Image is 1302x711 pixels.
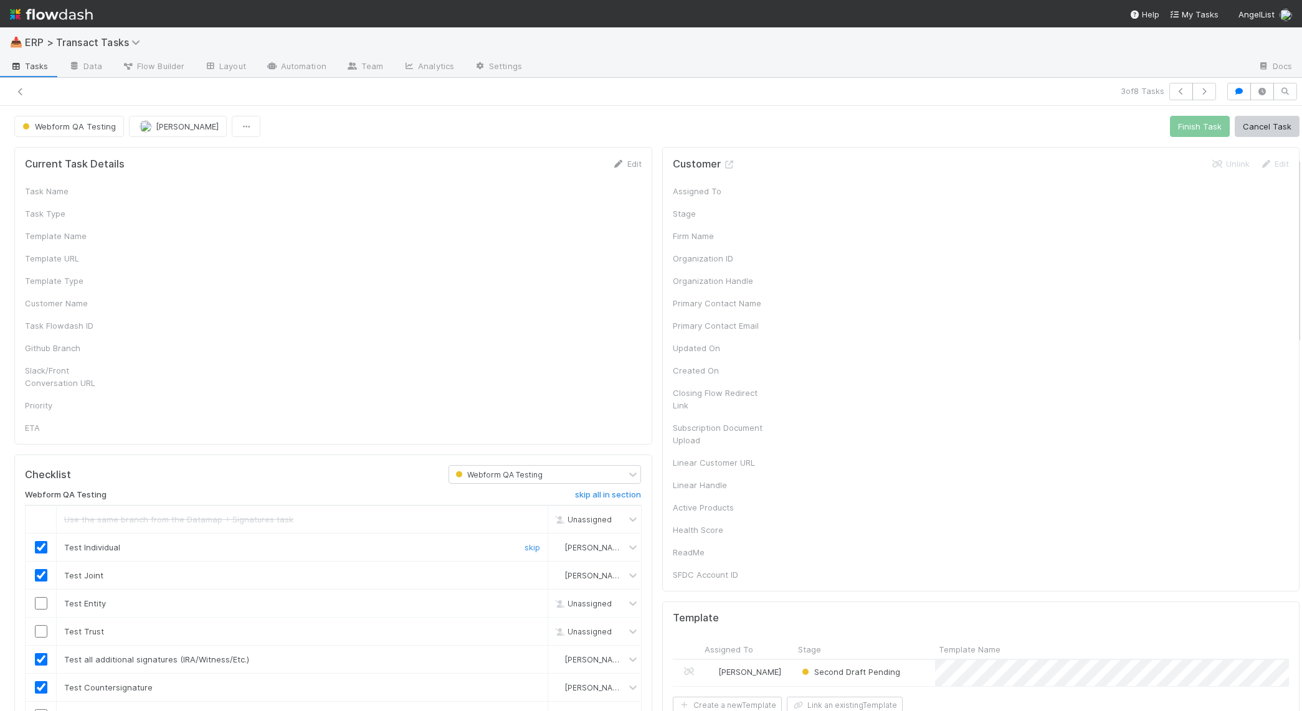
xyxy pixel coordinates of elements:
[256,57,336,77] a: Automation
[25,207,118,220] div: Task Type
[673,252,766,265] div: Organization ID
[799,667,900,677] span: Second Draft Pending
[1129,8,1159,21] div: Help
[140,120,152,133] img: avatar_11833ecc-818b-4748-aee0-9d6cf8466369.png
[464,57,532,77] a: Settings
[25,297,118,309] div: Customer Name
[129,116,227,137] button: [PERSON_NAME]
[1211,159,1250,169] a: Unlink
[1260,159,1289,169] a: Edit
[706,667,716,677] img: avatar_ec9c1780-91d7-48bb-898e-5f40cebd5ff8.png
[64,598,106,608] span: Test Entity
[1169,9,1219,19] span: My Tasks
[673,387,766,412] div: Closing Flow Redirect Link
[553,542,563,552] img: avatar_11833ecc-818b-4748-aee0-9d6cf8466369.png
[112,57,194,77] a: Flow Builder
[575,490,641,505] a: skip all in section
[25,319,118,332] div: Task Flowdash ID
[706,666,781,678] div: [PERSON_NAME]
[673,568,766,581] div: SFDC Account ID
[1280,9,1292,21] img: avatar_ec9c1780-91d7-48bb-898e-5f40cebd5ff8.png
[25,230,118,242] div: Template Name
[673,230,766,242] div: Firm Name
[673,456,766,469] div: Linear Customer URL
[10,60,49,72] span: Tasks
[673,421,766,446] div: Subscription Document Upload
[453,470,543,479] span: Webform QA Testing
[718,667,781,677] span: [PERSON_NAME]
[612,159,642,169] a: Edit
[64,626,104,636] span: Test Trust
[673,158,736,171] h5: Customer
[673,207,766,220] div: Stage
[565,543,626,552] span: [PERSON_NAME]
[1169,8,1219,21] a: My Tasks
[336,57,393,77] a: Team
[525,542,540,552] a: skip
[799,666,900,678] div: Second Draft Pending
[156,121,219,131] span: [PERSON_NAME]
[393,57,464,77] a: Analytics
[10,4,93,25] img: logo-inverted-e16ddd16eac7371096b0.svg
[25,36,146,49] span: ERP > Transact Tasks
[25,342,118,354] div: Github Branch
[1170,116,1230,137] button: Finish Task
[575,490,641,500] h6: skip all in section
[673,524,766,536] div: Health Score
[673,297,766,309] div: Primary Contact Name
[59,57,112,77] a: Data
[565,655,626,664] span: [PERSON_NAME]
[194,57,256,77] a: Layout
[25,252,118,265] div: Template URL
[25,421,118,434] div: ETA
[673,319,766,332] div: Primary Contact Email
[553,654,563,664] img: avatar_11833ecc-818b-4748-aee0-9d6cf8466369.png
[25,185,118,197] div: Task Name
[25,490,107,500] h6: Webform QA Testing
[673,185,766,197] div: Assigned To
[64,570,103,580] span: Test Joint
[1235,116,1300,137] button: Cancel Task
[25,158,125,171] h5: Current Task Details
[565,683,626,692] span: [PERSON_NAME]
[553,682,563,692] img: avatar_11833ecc-818b-4748-aee0-9d6cf8466369.png
[64,514,293,524] span: Use the same branch from the Datamap + Signatures task
[673,479,766,491] div: Linear Handle
[673,275,766,287] div: Organization Handle
[553,570,563,580] img: avatar_11833ecc-818b-4748-aee0-9d6cf8466369.png
[673,546,766,558] div: ReadMe
[1121,85,1164,97] span: 3 of 8 Tasks
[673,501,766,514] div: Active Products
[14,116,124,137] button: Webform QA Testing
[1248,57,1302,77] a: Docs
[25,275,118,287] div: Template Type
[64,654,249,664] span: Test all additional signatures (IRA/Witness/Etc.)
[20,121,116,131] span: Webform QA Testing
[25,364,118,389] div: Slack/Front Conversation URL
[553,627,612,636] span: Unassigned
[673,364,766,377] div: Created On
[673,342,766,354] div: Updated On
[673,612,719,624] h5: Template
[25,399,118,412] div: Priority
[553,515,612,524] span: Unassigned
[565,571,626,580] span: [PERSON_NAME]
[122,60,184,72] span: Flow Builder
[64,682,153,692] span: Test Countersignature
[25,469,71,481] h5: Checklist
[798,643,821,656] span: Stage
[939,643,1000,656] span: Template Name
[10,37,22,47] span: 📥
[1238,9,1275,19] span: AngelList
[64,542,120,552] span: Test Individual
[705,643,753,656] span: Assigned To
[553,599,612,608] span: Unassigned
